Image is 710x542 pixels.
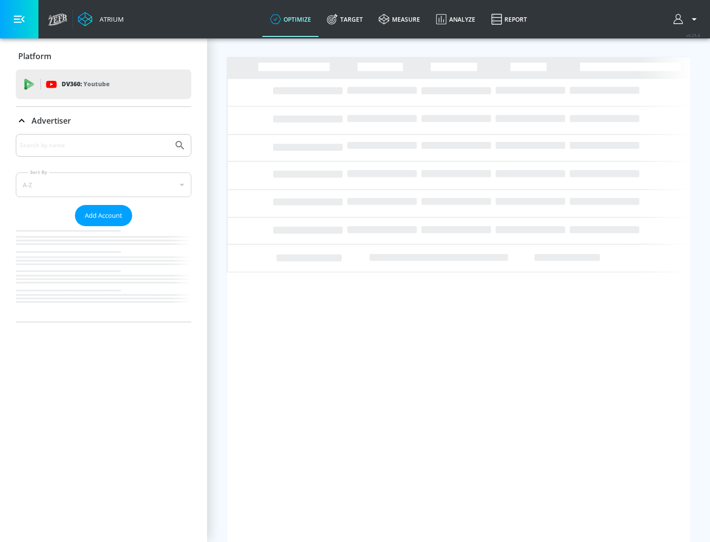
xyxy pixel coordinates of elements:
[319,1,371,37] a: Target
[20,139,169,152] input: Search by name
[16,107,191,135] div: Advertiser
[96,15,124,24] div: Atrium
[18,51,51,62] p: Platform
[16,226,191,322] nav: list of Advertiser
[28,169,49,175] label: Sort By
[371,1,428,37] a: measure
[686,33,700,38] span: v 4.25.4
[16,69,191,99] div: DV360: Youtube
[78,12,124,27] a: Atrium
[16,134,191,322] div: Advertiser
[483,1,535,37] a: Report
[83,79,109,89] p: Youtube
[32,115,71,126] p: Advertiser
[16,42,191,70] div: Platform
[262,1,319,37] a: optimize
[428,1,483,37] a: Analyze
[75,205,132,226] button: Add Account
[85,210,122,221] span: Add Account
[16,172,191,197] div: A-Z
[62,79,109,90] p: DV360:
